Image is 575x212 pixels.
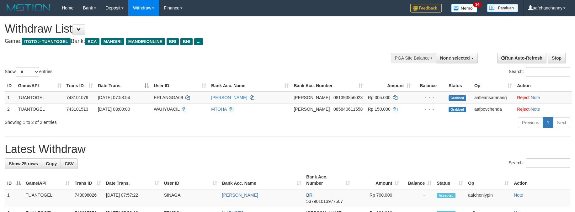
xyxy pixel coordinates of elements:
td: aafchonlypin [466,189,511,207]
span: Show 25 rows [9,161,38,166]
td: aafleansamnang [472,92,514,103]
th: Bank Acc. Number: activate to sort column ascending [304,171,353,189]
span: BRI [167,38,179,45]
label: Search: [509,158,570,168]
span: Copy 085840611558 to clipboard [333,107,363,112]
input: Search: [526,67,570,77]
th: Amount: activate to sort column ascending [353,171,402,189]
a: MTOHA [211,107,227,112]
span: Grabbed [449,107,466,112]
a: Reject [517,95,530,100]
div: PGA Site Balance / [391,53,436,63]
span: Rp 305.000 [368,95,390,100]
a: Stop [548,53,566,63]
th: ID: activate to sort column descending [5,171,23,189]
th: Bank Acc. Name: activate to sort column ascending [209,80,291,92]
th: Amount: activate to sort column ascending [365,80,413,92]
div: Showing 1 to 2 of 2 entries [5,117,235,125]
span: BRI [306,193,313,198]
span: [PERSON_NAME] [294,95,330,100]
th: ID [5,80,16,92]
th: Action [514,80,572,92]
span: Copy 537901013977507 to clipboard [306,199,343,204]
img: Feedback.jpg [410,4,442,13]
a: Reject [517,107,530,112]
th: Date Trans.: activate to sort column ascending [104,171,162,189]
span: ERLANGGA69 [154,95,183,100]
span: MANDIRI [101,38,124,45]
th: User ID: activate to sort column ascending [151,80,209,92]
th: User ID: activate to sort column ascending [162,171,220,189]
th: Action [511,171,570,189]
td: 2 [5,103,16,115]
span: WAHYUACIL [154,107,179,112]
img: panduan.png [487,4,518,12]
span: [DATE] 07:58:54 [98,95,130,100]
span: [PERSON_NAME] [294,107,330,112]
th: Status: activate to sort column ascending [434,171,466,189]
select: Showentries [16,67,39,77]
td: aafpovchenda [472,103,514,115]
a: Previous [518,117,543,128]
td: TUANTOGEL [16,92,64,103]
th: Bank Acc. Number: activate to sort column ascending [291,80,365,92]
th: Trans ID: activate to sort column ascending [72,171,104,189]
th: Balance [413,80,446,92]
img: Button%20Memo.svg [451,4,477,13]
a: 1 [543,117,553,128]
a: Note [531,95,540,100]
span: 34 [473,2,482,7]
input: Search: [526,158,570,168]
span: CSV [65,161,74,166]
a: Next [553,117,570,128]
div: - - - [416,94,444,101]
th: Bank Acc. Name: activate to sort column ascending [220,171,304,189]
span: BNI [180,38,193,45]
td: TUANTOGEL [23,189,72,207]
td: TUANTOGEL [16,103,64,115]
td: · [514,103,572,115]
div: - - - [416,106,444,112]
span: Copy 081393856023 to clipboard [333,95,363,100]
a: Copy [42,158,61,169]
a: [PERSON_NAME] [211,95,247,100]
th: Status [446,80,472,92]
span: 743101079 [67,95,88,100]
span: MANDIRIONLINE [126,38,165,45]
span: Accepted [437,193,455,198]
h1: Latest Withdraw [5,143,570,156]
button: None selected [436,53,478,63]
td: - [402,189,434,207]
label: Show entries [5,67,52,77]
td: Rp 700,000 [353,189,402,207]
th: Date Trans.: activate to sort column descending [95,80,151,92]
span: ... [194,38,203,45]
label: Search: [509,67,570,77]
span: Rp 150.000 [368,107,390,112]
td: [DATE] 07:57:22 [104,189,162,207]
span: [DATE] 08:00:00 [98,107,130,112]
span: BCA [85,38,99,45]
a: Run Auto-Refresh [497,53,546,63]
span: Grabbed [449,95,466,101]
td: · [514,92,572,103]
td: 1 [5,92,16,103]
span: 743101513 [67,107,88,112]
img: MOTION_logo.png [5,3,52,13]
th: Trans ID: activate to sort column ascending [64,80,96,92]
h1: Withdraw List [5,23,377,35]
td: 743098026 [72,189,104,207]
span: Copy [46,161,57,166]
a: CSV [61,158,78,169]
th: Game/API: activate to sort column ascending [23,171,72,189]
th: Game/API: activate to sort column ascending [16,80,64,92]
a: Show 25 rows [5,158,42,169]
a: Note [514,193,523,198]
td: SINAGA [162,189,220,207]
span: ITOTO > TUANTOGEL [22,38,71,45]
h4: Game: Bank: [5,38,377,45]
a: [PERSON_NAME] [222,193,258,198]
th: Op: activate to sort column ascending [466,171,511,189]
td: 1 [5,189,23,207]
th: Op: activate to sort column ascending [472,80,514,92]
